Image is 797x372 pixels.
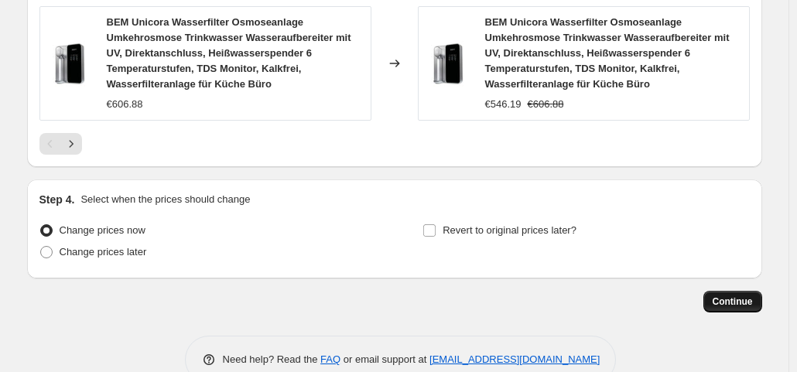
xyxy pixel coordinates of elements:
span: Change prices now [60,224,145,236]
div: €606.88 [107,97,143,112]
img: 61QIAR2V9aL_80x.jpg [48,40,94,87]
span: BEM Unicora Wasserfilter Osmoseanlage Umkehrosmose Trinkwasser Wasseraufbereiter mit UV, Direktan... [485,16,730,90]
span: Continue [713,295,753,308]
span: Change prices later [60,246,147,258]
span: BEM Unicora Wasserfilter Osmoseanlage Umkehrosmose Trinkwasser Wasseraufbereiter mit UV, Direktan... [107,16,351,90]
a: FAQ [320,353,340,365]
div: €546.19 [485,97,522,112]
button: Next [60,133,82,155]
span: or email support at [340,353,429,365]
img: 61QIAR2V9aL_80x.jpg [426,40,473,87]
span: Need help? Read the [223,353,321,365]
p: Select when the prices should change [80,192,250,207]
a: [EMAIL_ADDRESS][DOMAIN_NAME] [429,353,600,365]
span: Revert to original prices later? [443,224,576,236]
strike: €606.88 [528,97,564,112]
button: Continue [703,291,762,312]
nav: Pagination [39,133,82,155]
h2: Step 4. [39,192,75,207]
